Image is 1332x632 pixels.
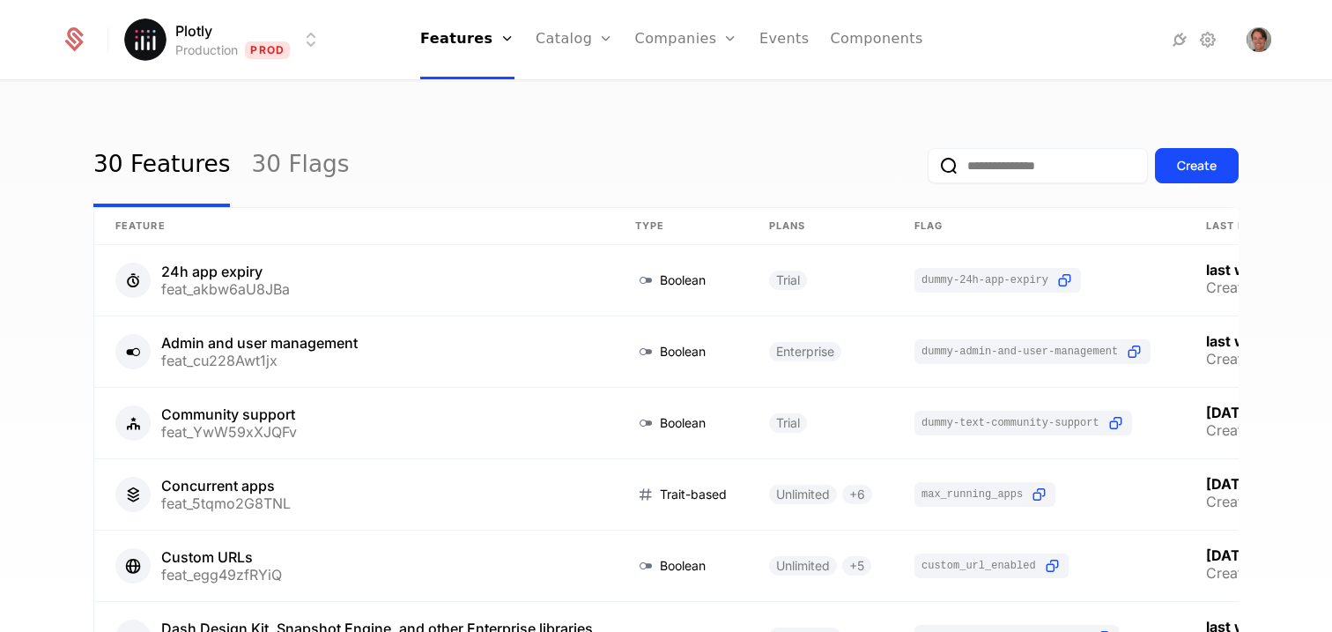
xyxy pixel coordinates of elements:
th: Type [614,208,748,245]
div: Create [1177,157,1217,175]
button: Create [1155,148,1239,183]
span: Plotly [175,20,212,41]
th: Plans [748,208,893,245]
a: 30 Features [93,124,230,207]
a: 30 Flags [251,124,349,207]
img: Robert Claus [1247,27,1271,52]
th: Feature [94,208,614,245]
img: Plotly [124,19,166,61]
a: Integrations [1169,29,1190,50]
th: Flag [893,208,1185,245]
div: Production [175,41,238,59]
button: Select environment [129,20,322,59]
span: Prod [245,41,290,59]
a: Settings [1197,29,1218,50]
button: Open user button [1247,27,1271,52]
